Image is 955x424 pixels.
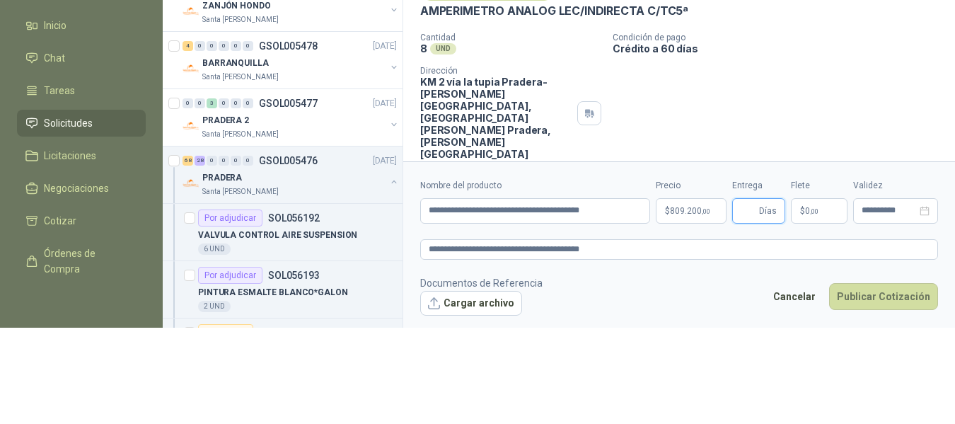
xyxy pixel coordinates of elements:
p: [DATE] [373,154,397,168]
p: Condición de pago [613,33,949,42]
div: 4 [183,41,193,51]
span: Días [759,199,777,223]
div: 0 [231,41,241,51]
button: Publicar Cotización [829,283,938,310]
div: Por cotizar [198,324,253,341]
div: 28 [195,156,205,166]
div: 3 [207,98,217,108]
div: 0 [219,41,229,51]
p: Santa [PERSON_NAME] [202,129,279,140]
img: Company Logo [183,3,199,20]
p: Documentos de Referencia [420,275,543,291]
a: Por cotizar [163,319,403,376]
a: 0 0 3 0 0 0 GSOL005477[DATE] Company LogoPRADERA 2Santa [PERSON_NAME] [183,95,400,140]
p: PINTURA ESMALTE BLANCO*GALON [198,286,348,299]
p: $809.200,00 [656,198,727,224]
p: Santa [PERSON_NAME] [202,14,279,25]
div: 0 [243,156,253,166]
div: 0 [207,41,217,51]
div: 0 [243,98,253,108]
span: Tareas [44,83,75,98]
span: ,00 [702,207,710,215]
p: Cantidad [420,33,601,42]
span: 0 [805,207,818,215]
span: ,00 [810,207,818,215]
span: 809.200 [670,207,710,215]
span: Chat [44,50,65,66]
p: AMPERIMETRO ANALOG LEC/INDIRECTA C/TC5ª [420,4,688,18]
a: Por adjudicarSOL056192VALVULA CONTROL AIRE SUSPENSION6 UND [163,204,403,261]
p: Santa [PERSON_NAME] [202,186,279,197]
div: 0 [243,41,253,51]
button: Cargar archivo [420,291,522,316]
div: 2 UND [198,301,231,312]
div: 0 [219,98,229,108]
div: 6 UND [198,243,231,255]
a: Tareas [17,77,146,104]
label: Validez [853,179,938,193]
a: Cotizar [17,207,146,234]
span: Cotizar [44,213,76,229]
div: Por adjudicar [198,267,262,284]
div: 0 [207,156,217,166]
img: Company Logo [183,175,199,192]
p: KM 2 vía la tupia Pradera-[PERSON_NAME][GEOGRAPHIC_DATA], [GEOGRAPHIC_DATA][PERSON_NAME] Pradera ... [420,76,572,160]
div: 0 [231,98,241,108]
label: Entrega [732,179,785,193]
div: 0 [219,156,229,166]
span: Órdenes de Compra [44,246,132,277]
p: PRADERA 2 [202,114,249,127]
div: Por adjudicar [198,210,262,227]
p: $ 0,00 [791,198,847,224]
span: $ [800,207,805,215]
a: 68 28 0 0 0 0 GSOL005476[DATE] Company LogoPRADERASanta [PERSON_NAME] [183,152,400,197]
p: SOL056193 [268,270,320,280]
label: Precio [656,179,727,193]
button: Cancelar [765,283,823,310]
a: Remisiones [17,288,146,315]
div: UND [430,43,456,55]
span: Solicitudes [44,115,93,131]
p: GSOL005477 [259,98,318,108]
p: Dirección [420,66,572,76]
span: Negociaciones [44,181,109,196]
p: GSOL005476 [259,156,318,166]
img: Company Logo [183,60,199,77]
a: Por adjudicarSOL056193PINTURA ESMALTE BLANCO*GALON2 UND [163,261,403,319]
p: Santa [PERSON_NAME] [202,71,279,83]
p: BARRANQUILLA [202,57,269,70]
p: 8 [420,42,427,55]
div: 0 [195,98,205,108]
p: GSOL005478 [259,41,318,51]
a: Negociaciones [17,175,146,202]
p: Crédito a 60 días [613,42,949,55]
p: [DATE] [373,40,397,53]
span: Licitaciones [44,148,96,164]
a: Inicio [17,12,146,39]
div: 0 [183,98,193,108]
a: Órdenes de Compra [17,240,146,282]
span: Inicio [44,18,66,33]
div: 68 [183,156,193,166]
a: Solicitudes [17,110,146,137]
p: VALVULA CONTROL AIRE SUSPENSION [198,229,357,242]
label: Flete [791,179,847,193]
p: PRADERA [202,171,242,185]
a: Chat [17,45,146,71]
p: [DATE] [373,97,397,110]
a: 4 0 0 0 0 0 GSOL005478[DATE] Company LogoBARRANQUILLASanta [PERSON_NAME] [183,38,400,83]
div: 0 [195,41,205,51]
p: SOL056192 [268,213,320,223]
div: 0 [231,156,241,166]
label: Nombre del producto [420,179,650,193]
img: Company Logo [183,118,199,134]
a: Licitaciones [17,142,146,169]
